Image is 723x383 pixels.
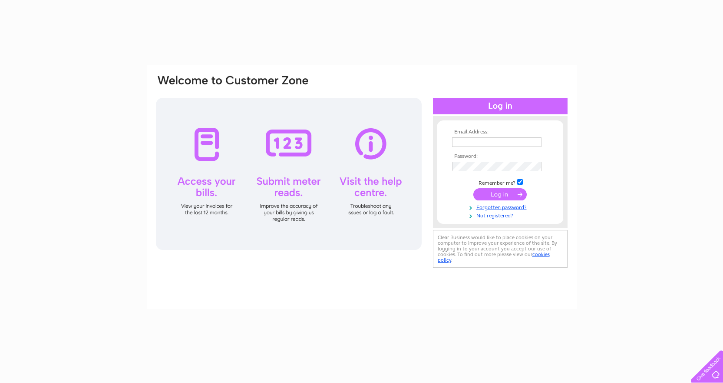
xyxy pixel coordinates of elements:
a: Forgotten password? [452,203,551,211]
th: Password: [450,153,551,160]
a: Not registered? [452,211,551,219]
a: cookies policy [438,251,550,263]
div: Clear Business would like to place cookies on your computer to improve your experience of the sit... [433,230,568,268]
td: Remember me? [450,178,551,187]
th: Email Address: [450,129,551,135]
input: Submit [473,188,527,200]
